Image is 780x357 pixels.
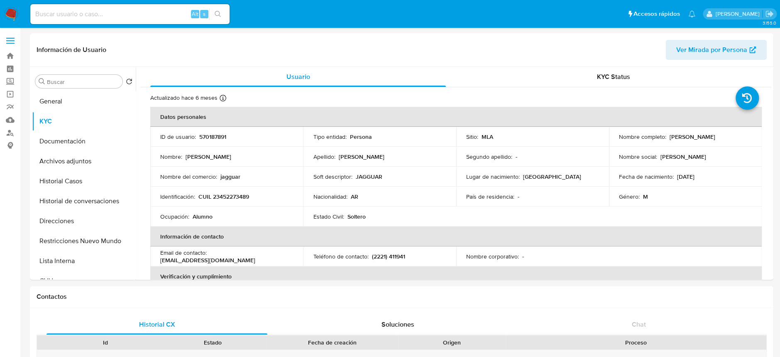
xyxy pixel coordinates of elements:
div: Origen [404,338,500,347]
p: AR [350,193,358,200]
p: - [516,153,517,160]
p: Teléfono de contacto : [313,253,368,260]
span: KYC Status [597,72,630,81]
p: Alumno [193,213,213,220]
button: search-icon [209,8,226,20]
p: Sitio : [466,133,478,140]
p: [GEOGRAPHIC_DATA] [523,173,581,180]
p: Persona [350,133,372,140]
p: Actualizado hace 6 meses [150,94,218,102]
p: [PERSON_NAME] [186,153,231,160]
button: Historial de conversaciones [32,191,136,211]
button: CVU [32,271,136,291]
a: Salir [765,10,774,18]
button: Volver al orden por defecto [126,78,132,87]
button: Ver Mirada por Persona [665,40,767,60]
button: Archivos adjuntos [32,151,136,171]
p: País de residencia : [466,193,514,200]
p: [PERSON_NAME] [660,153,706,160]
input: Buscar usuario o caso... [30,9,230,20]
p: Segundo apellido : [466,153,512,160]
p: Género : [619,193,640,200]
button: Restricciones Nuevo Mundo [32,231,136,251]
a: Notificaciones [688,10,695,17]
span: Soluciones [381,320,414,329]
th: Datos personales [150,107,762,127]
p: Estado Civil : [313,213,344,220]
h1: Información de Usuario [37,46,106,54]
p: Nombre social : [619,153,657,160]
button: Historial Casos [32,171,136,191]
button: Buscar [39,78,45,85]
button: Lista Interna [32,251,136,271]
p: Nombre completo : [619,133,666,140]
p: ID de usuario : [160,133,196,140]
button: Direcciones [32,211,136,231]
p: M [643,193,648,200]
span: Chat [632,320,646,329]
input: Buscar [47,78,119,86]
p: Nombre corporativo : [466,253,519,260]
span: Accesos rápidos [633,10,680,18]
p: CUIL 23452273489 [198,193,249,200]
span: Alt [192,10,198,18]
p: [PERSON_NAME] [338,153,384,160]
span: Historial CX [139,320,175,329]
p: - [522,253,524,260]
p: [EMAIL_ADDRESS][DOMAIN_NAME] [160,256,255,264]
p: Email de contacto : [160,249,207,256]
span: s [203,10,205,18]
p: Nacionalidad : [313,193,347,200]
button: Documentación [32,131,136,151]
p: Tipo entidad : [313,133,346,140]
p: jagguar [220,173,240,180]
p: Nombre : [160,153,182,160]
p: cecilia.zacarias@mercadolibre.com [715,10,762,18]
div: Proceso [511,338,760,347]
p: 570187891 [199,133,226,140]
p: Nombre del comercio : [160,173,217,180]
p: Ocupación : [160,213,189,220]
p: Lugar de nacimiento : [466,173,520,180]
p: MLA [482,133,493,140]
div: Fecha de creación [272,338,392,347]
p: Soltero [347,213,365,220]
th: Información de contacto [150,227,762,246]
p: JAGGUAR [355,173,382,180]
p: Apellido : [313,153,335,160]
p: [DATE] [677,173,694,180]
span: Ver Mirada por Persona [676,40,747,60]
div: Id [57,338,153,347]
p: [PERSON_NAME] [670,133,715,140]
button: KYC [32,111,136,131]
button: General [32,91,136,111]
h1: Contactos [37,293,767,301]
p: Identificación : [160,193,195,200]
p: (2221) 411941 [372,253,405,260]
p: Fecha de nacimiento : [619,173,674,180]
span: Usuario [286,72,310,81]
div: Estado [165,338,261,347]
p: Soft descriptor : [313,173,352,180]
th: Verificación y cumplimiento [150,266,762,286]
p: - [518,193,519,200]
